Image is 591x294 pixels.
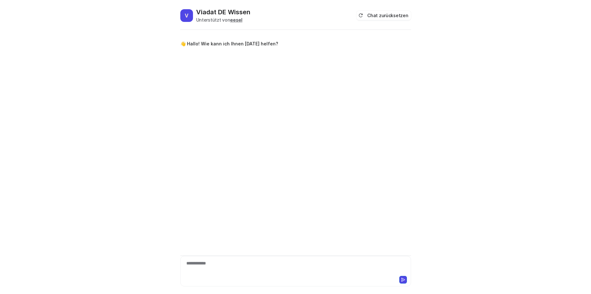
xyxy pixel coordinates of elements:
span: V [180,9,193,22]
font: Chat zurücksetzen [367,12,408,19]
h2: Viadat DE Wissen [196,8,250,17]
p: 👋 Hallo! Wie kann ich Ihnen [DATE] helfen? [180,40,278,48]
b: eesel [230,17,242,23]
div: Unterstützt von [196,17,250,23]
button: Chat zurücksetzen [357,11,411,20]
